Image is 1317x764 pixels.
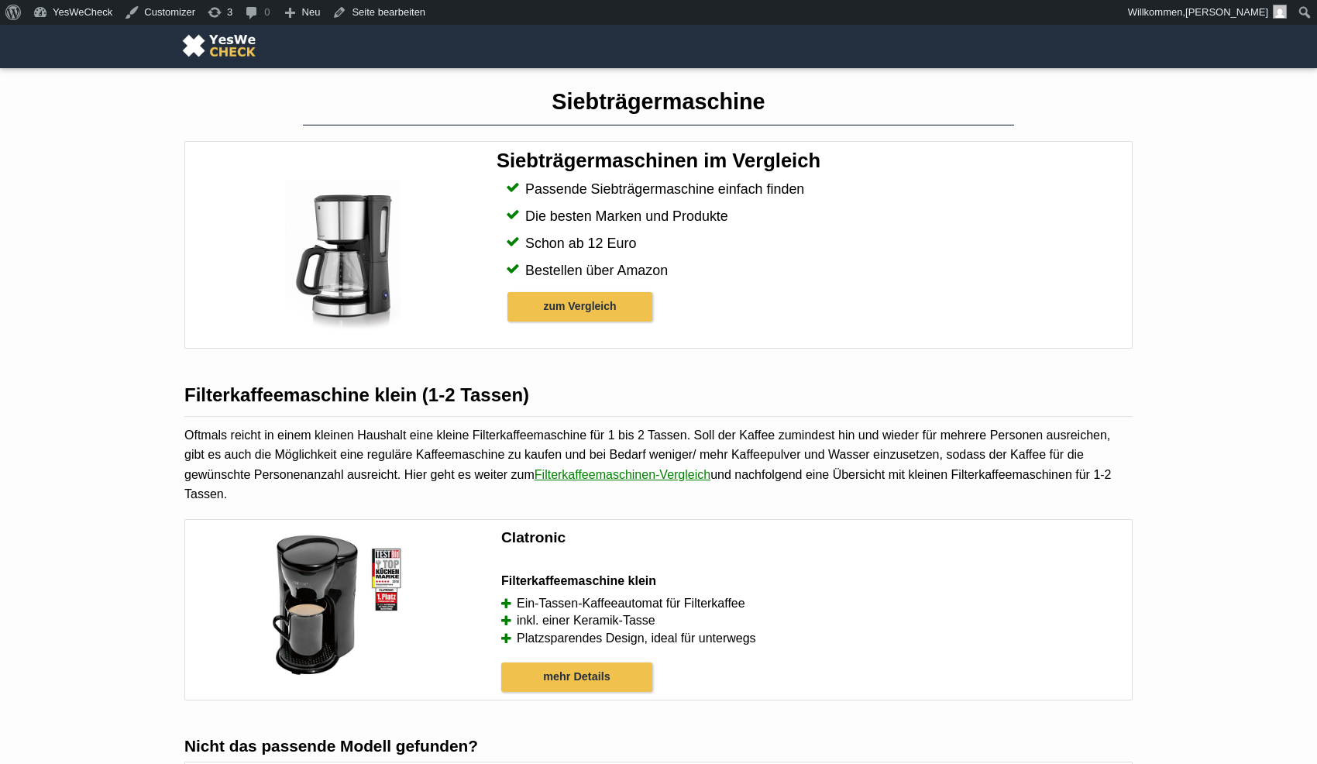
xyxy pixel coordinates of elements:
[501,595,1130,612] li: Ein-Tassen-Kaffeeautomat für Filterkaffee
[507,234,1124,253] li: Schon ab 12 Euro
[178,32,260,59] img: YesWeCheck Logo
[184,425,1133,504] p: Oftmals reicht in einem kleinen Haushalt eine kleine Filterkaffeemaschine für 1 bis 2 Tassen. Sol...
[501,574,656,587] span: Filterkaffeemaschine klein
[501,528,1130,548] h4: Clatronic
[184,735,1133,756] h3: Nicht das passende Modell gefunden?
[507,261,1124,280] li: Bestellen über Amazon
[184,384,1133,407] h2: Filterkaffeemaschine klein (1-2 Tassen)
[184,88,1133,115] h1: Siebträgermaschine
[193,150,1124,171] div: Siebträgermaschinen im Vergleich
[535,459,710,490] a: Filterkaffeemaschinen-Vergleich
[507,180,1124,199] li: Passende Siebträgermaschine einfach finden
[501,630,1130,647] li: Platzsparendes Design, ideal für unterwegs
[273,528,414,683] img: Clatronic Filterkaffeemaschine klein
[266,180,421,335] img: Kaffeemaschinen-Vergleich
[1185,6,1268,18] span: [PERSON_NAME]
[501,662,652,692] a: mehr Details
[507,292,652,322] a: zum Vergleich
[507,207,1124,226] li: Die besten Marken und Produkte
[501,612,1130,629] li: inkl. einer Keramik-Tasse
